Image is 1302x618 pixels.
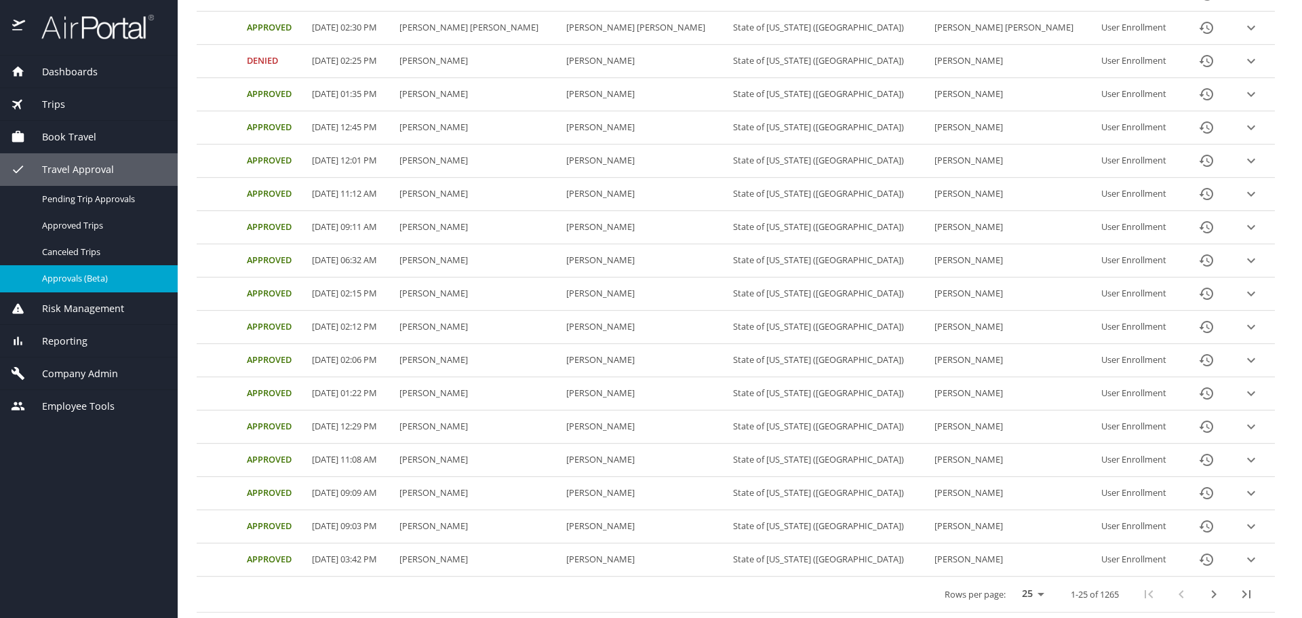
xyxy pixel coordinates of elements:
td: [PERSON_NAME] [929,111,1096,144]
td: Approved [241,277,307,311]
td: State of [US_STATE] ([GEOGRAPHIC_DATA]) [728,410,929,444]
button: expand row [1241,483,1261,503]
td: [PERSON_NAME] [394,444,561,477]
span: Dashboards [25,64,98,79]
td: User Enrollment [1096,211,1183,244]
button: expand row [1241,417,1261,437]
td: State of [US_STATE] ([GEOGRAPHIC_DATA]) [728,111,929,144]
td: [DATE] 02:06 PM [307,344,394,377]
td: User Enrollment [1096,477,1183,510]
select: rows per page [1011,584,1049,604]
td: Approved [241,410,307,444]
span: Risk Management [25,301,124,316]
td: User Enrollment [1096,410,1183,444]
td: [DATE] 09:09 AM [307,477,394,510]
td: State of [US_STATE] ([GEOGRAPHIC_DATA]) [728,12,929,45]
td: [DATE] 01:22 PM [307,377,394,410]
button: History [1190,45,1223,77]
td: [PERSON_NAME] [394,277,561,311]
button: next page [1198,578,1230,611]
td: [PERSON_NAME] [929,244,1096,277]
button: History [1190,543,1223,576]
span: Employee Tools [25,399,115,414]
td: State of [US_STATE] ([GEOGRAPHIC_DATA]) [728,178,929,211]
td: State of [US_STATE] ([GEOGRAPHIC_DATA]) [728,45,929,78]
td: State of [US_STATE] ([GEOGRAPHIC_DATA]) [728,311,929,344]
td: [DATE] 09:03 PM [307,510,394,543]
td: User Enrollment [1096,510,1183,543]
button: History [1190,244,1223,277]
td: [PERSON_NAME] [561,277,728,311]
button: expand row [1241,51,1261,71]
button: expand row [1241,250,1261,271]
td: [PERSON_NAME] [394,510,561,543]
span: Approved Trips [42,219,161,232]
td: [PERSON_NAME] [929,543,1096,577]
td: [PERSON_NAME] [394,477,561,510]
td: State of [US_STATE] ([GEOGRAPHIC_DATA]) [728,377,929,410]
td: [PERSON_NAME] [394,410,561,444]
td: [PERSON_NAME] [394,377,561,410]
button: expand row [1241,217,1261,237]
td: [PERSON_NAME] [929,377,1096,410]
td: [PERSON_NAME] [929,477,1096,510]
td: [PERSON_NAME] [561,311,728,344]
td: Approved [241,510,307,543]
td: User Enrollment [1096,45,1183,78]
td: State of [US_STATE] ([GEOGRAPHIC_DATA]) [728,244,929,277]
td: User Enrollment [1096,144,1183,178]
td: State of [US_STATE] ([GEOGRAPHIC_DATA]) [728,78,929,111]
button: History [1190,444,1223,476]
td: State of [US_STATE] ([GEOGRAPHIC_DATA]) [728,510,929,543]
td: [PERSON_NAME] [929,410,1096,444]
td: [PERSON_NAME] [PERSON_NAME] [394,12,561,45]
td: [PERSON_NAME] [929,344,1096,377]
td: [PERSON_NAME] [929,444,1096,477]
td: [DATE] 12:45 PM [307,111,394,144]
td: Approved [241,444,307,477]
td: Approved [241,377,307,410]
td: [PERSON_NAME] [394,211,561,244]
p: Rows per page: [945,590,1006,599]
button: expand row [1241,549,1261,570]
td: State of [US_STATE] ([GEOGRAPHIC_DATA]) [728,477,929,510]
td: [PERSON_NAME] [561,78,728,111]
button: History [1190,344,1223,376]
button: History [1190,144,1223,177]
td: Approved [241,477,307,510]
td: [PERSON_NAME] [561,178,728,211]
td: [DATE] 02:12 PM [307,311,394,344]
td: User Enrollment [1096,444,1183,477]
td: Approved [241,12,307,45]
td: [PERSON_NAME] [394,45,561,78]
td: User Enrollment [1096,277,1183,311]
td: [DATE] 02:15 PM [307,277,394,311]
td: [PERSON_NAME] [561,477,728,510]
td: [PERSON_NAME] [929,211,1096,244]
td: Approved [241,543,307,577]
td: [PERSON_NAME] [929,178,1096,211]
button: expand row [1241,151,1261,171]
td: [PERSON_NAME] [394,311,561,344]
td: [DATE] 11:08 AM [307,444,394,477]
td: [DATE] 03:42 PM [307,543,394,577]
td: [DATE] 02:30 PM [307,12,394,45]
img: airportal-logo.png [26,14,154,40]
button: History [1190,12,1223,44]
td: [DATE] 01:35 PM [307,78,394,111]
td: State of [US_STATE] ([GEOGRAPHIC_DATA]) [728,444,929,477]
td: [PERSON_NAME] [561,410,728,444]
td: User Enrollment [1096,311,1183,344]
td: [PERSON_NAME] [561,444,728,477]
td: [PERSON_NAME] [561,144,728,178]
td: [DATE] 02:25 PM [307,45,394,78]
td: User Enrollment [1096,178,1183,211]
td: State of [US_STATE] ([GEOGRAPHIC_DATA]) [728,344,929,377]
td: [PERSON_NAME] [561,244,728,277]
td: Denied [241,45,307,78]
p: 1-25 of 1265 [1071,590,1119,599]
button: History [1190,211,1223,244]
span: Trips [25,97,65,112]
button: expand row [1241,18,1261,38]
td: [PERSON_NAME] [394,543,561,577]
